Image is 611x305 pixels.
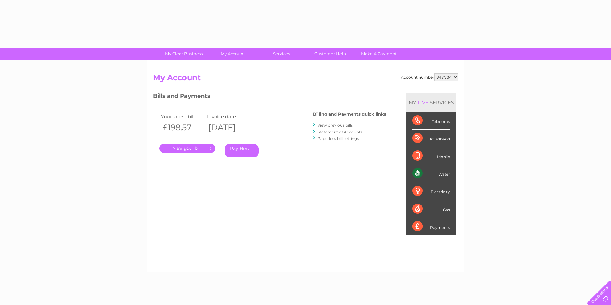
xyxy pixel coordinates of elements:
[159,144,215,153] a: .
[401,73,458,81] div: Account number
[412,147,450,165] div: Mobile
[412,218,450,235] div: Payments
[205,121,251,134] th: [DATE]
[412,112,450,130] div: Telecoms
[412,182,450,200] div: Electricity
[412,165,450,182] div: Water
[318,123,353,128] a: View previous bills
[206,48,259,60] a: My Account
[412,130,450,147] div: Broadband
[318,136,359,141] a: Paperless bill settings
[313,112,386,116] h4: Billing and Payments quick links
[412,200,450,218] div: Gas
[318,130,362,134] a: Statement of Accounts
[157,48,210,60] a: My Clear Business
[406,93,456,112] div: MY SERVICES
[159,112,206,121] td: Your latest bill
[352,48,405,60] a: Make A Payment
[153,73,458,85] h2: My Account
[255,48,308,60] a: Services
[225,144,259,157] a: Pay Here
[205,112,251,121] td: Invoice date
[304,48,357,60] a: Customer Help
[416,100,430,106] div: LIVE
[153,92,386,103] h3: Bills and Payments
[159,121,206,134] th: £198.57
